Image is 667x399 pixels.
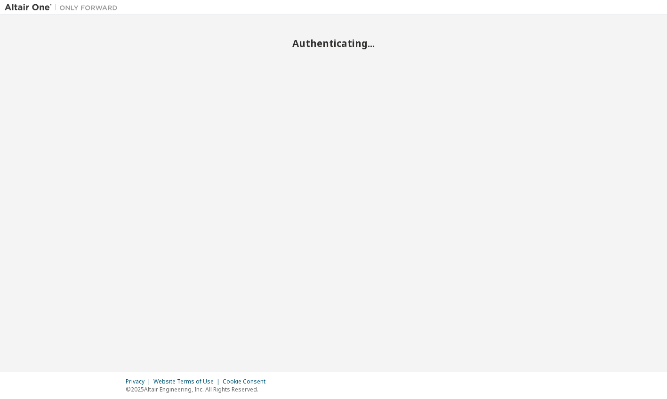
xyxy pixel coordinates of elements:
[126,385,271,393] p: © 2025 Altair Engineering, Inc. All Rights Reserved.
[153,378,223,385] div: Website Terms of Use
[126,378,153,385] div: Privacy
[5,37,662,49] h2: Authenticating...
[223,378,271,385] div: Cookie Consent
[5,3,122,12] img: Altair One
